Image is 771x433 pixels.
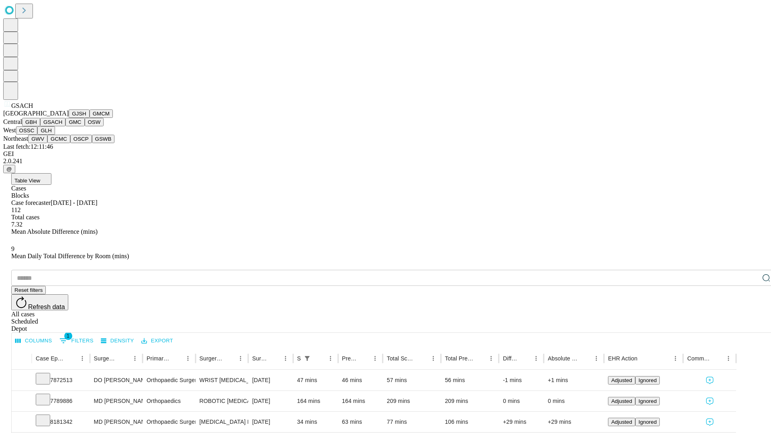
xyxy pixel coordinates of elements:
[28,135,47,143] button: GWV
[200,355,223,362] div: Surgery Name
[22,118,40,126] button: GBH
[252,370,289,391] div: [DATE]
[47,135,70,143] button: GCMC
[129,353,141,364] button: Menu
[297,370,334,391] div: 47 mins
[11,206,20,213] span: 112
[591,353,602,364] button: Menu
[11,286,46,294] button: Reset filters
[51,199,97,206] span: [DATE] - [DATE]
[548,412,600,432] div: +29 mins
[235,353,246,364] button: Menu
[11,199,51,206] span: Case forecaster
[445,412,495,432] div: 106 mins
[171,353,182,364] button: Sort
[723,353,734,364] button: Menu
[11,294,68,310] button: Refresh data
[503,412,540,432] div: +29 mins
[608,355,637,362] div: EHR Action
[342,370,379,391] div: 46 mins
[428,353,439,364] button: Menu
[147,391,191,411] div: Orthopaedics
[13,335,54,347] button: Select columns
[485,353,497,364] button: Menu
[297,412,334,432] div: 34 mins
[36,355,65,362] div: Case Epic Id
[474,353,485,364] button: Sort
[3,118,22,125] span: Central
[147,370,191,391] div: Orthopaedic Surgery
[445,355,474,362] div: Total Predicted Duration
[342,412,379,432] div: 63 mins
[94,355,117,362] div: Surgeon Name
[200,370,244,391] div: WRIST [MEDICAL_DATA] SURGERY RELEASE TRANSVERSE [MEDICAL_DATA] LIGAMENT
[387,391,437,411] div: 209 mins
[99,335,136,347] button: Density
[302,353,313,364] div: 1 active filter
[11,173,51,185] button: Table View
[182,353,194,364] button: Menu
[3,135,28,142] span: Northeast
[269,353,280,364] button: Sort
[611,398,632,404] span: Adjusted
[16,374,28,388] button: Expand
[387,412,437,432] div: 77 mins
[519,353,530,364] button: Sort
[3,143,53,150] span: Last fetch: 12:11:46
[92,135,115,143] button: GSWB
[3,150,768,158] div: GEI
[3,110,69,117] span: [GEOGRAPHIC_DATA]
[77,353,88,364] button: Menu
[16,395,28,409] button: Expand
[37,126,55,135] button: GLH
[3,158,768,165] div: 2.0.241
[11,102,33,109] span: GSACH
[579,353,591,364] button: Sort
[16,415,28,429] button: Expand
[608,418,635,426] button: Adjusted
[3,165,15,173] button: @
[530,353,542,364] button: Menu
[11,214,39,221] span: Total cases
[325,353,336,364] button: Menu
[611,419,632,425] span: Adjusted
[369,353,381,364] button: Menu
[3,127,16,134] span: West
[11,245,14,252] span: 9
[94,370,139,391] div: DO [PERSON_NAME] [PERSON_NAME] Do
[608,397,635,405] button: Adjusted
[611,377,632,383] span: Adjusted
[6,166,12,172] span: @
[200,391,244,411] div: ROBOTIC [MEDICAL_DATA] KNEE TOTAL
[118,353,129,364] button: Sort
[14,287,43,293] span: Reset filters
[65,353,77,364] button: Sort
[252,412,289,432] div: [DATE]
[302,353,313,364] button: Show filters
[65,118,84,126] button: GMC
[94,412,139,432] div: MD [PERSON_NAME]
[445,391,495,411] div: 209 mins
[314,353,325,364] button: Sort
[387,370,437,391] div: 57 mins
[94,391,139,411] div: MD [PERSON_NAME]
[69,109,90,118] button: GJSH
[252,355,268,362] div: Surgery Date
[224,353,235,364] button: Sort
[342,391,379,411] div: 164 mins
[503,355,518,362] div: Difference
[147,412,191,432] div: Orthopaedic Surgery
[14,178,40,184] span: Table View
[635,376,660,384] button: Ignored
[139,335,175,347] button: Export
[11,221,22,228] span: 7.32
[252,391,289,411] div: [DATE]
[11,228,98,235] span: Mean Absolute Difference (mins)
[280,353,291,364] button: Menu
[36,370,86,391] div: 7872513
[503,370,540,391] div: -1 mins
[57,334,96,347] button: Show filters
[712,353,723,364] button: Sort
[90,109,113,118] button: GMCM
[147,355,170,362] div: Primary Service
